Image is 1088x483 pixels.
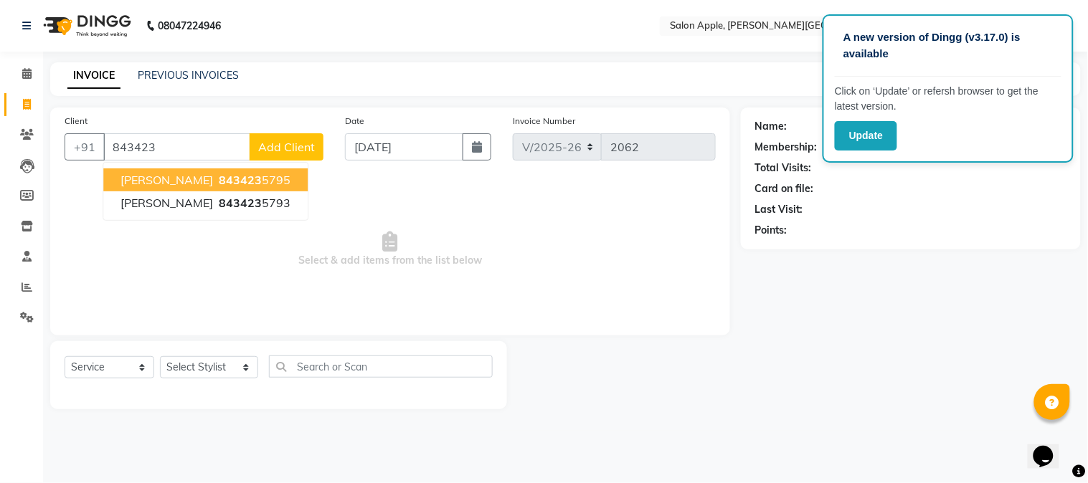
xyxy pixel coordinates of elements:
label: Client [65,115,87,128]
a: INVOICE [67,63,120,89]
div: Membership: [755,140,818,155]
div: Card on file: [755,181,814,196]
label: Date [345,115,364,128]
span: Select & add items from the list below [65,178,716,321]
input: Search or Scan [269,355,493,378]
span: Add Client [258,140,315,154]
p: Click on ‘Update’ or refersh browser to get the latest version. [835,84,1061,114]
div: Points: [755,223,787,238]
img: logo [37,6,135,46]
div: Last Visit: [755,202,803,217]
div: Name: [755,119,787,134]
button: Update [835,121,897,150]
span: 843423 [219,196,262,210]
label: Invoice Number [513,115,575,128]
ngb-highlight: 5795 [216,173,290,187]
button: Add Client [250,133,323,161]
input: Search by Name/Mobile/Email/Code [103,133,250,161]
ngb-highlight: 5793 [216,196,290,210]
p: A new version of Dingg (v3.17.0) is available [843,29,1053,62]
a: PREVIOUS INVOICES [138,69,239,82]
div: Total Visits: [755,161,812,176]
button: +91 [65,133,105,161]
span: [PERSON_NAME] [120,173,213,187]
iframe: chat widget [1028,426,1074,469]
span: 843423 [219,173,262,187]
b: 08047224946 [158,6,221,46]
span: [PERSON_NAME] [120,196,213,210]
